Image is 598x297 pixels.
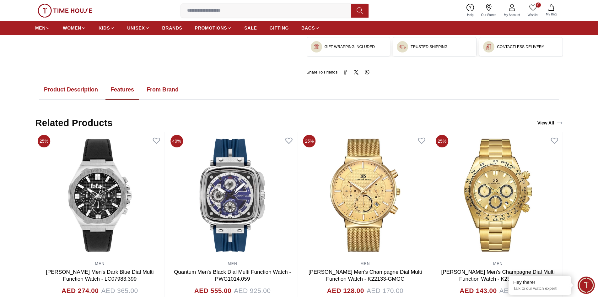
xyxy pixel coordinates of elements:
[39,80,103,100] button: Product Description
[436,135,448,147] span: 25%
[105,80,139,100] button: Features
[35,132,164,258] img: Lee Cooper Men's Dark Blue Dial Multi Function Watch - LC07983.399
[399,44,406,50] img: ...
[499,286,536,296] span: AED 190.00
[35,22,50,34] a: MEN
[244,25,257,31] span: SALE
[525,13,541,17] span: Wishlist
[174,269,291,282] a: Quantum Men's Black Dial Multi Function Watch - PWG1014.059
[327,286,364,296] h4: AED 128.00
[486,44,492,50] img: ...
[578,277,595,294] div: Chat Widget
[234,286,271,296] span: AED 925.00
[460,286,497,296] h4: AED 143.00
[309,269,422,282] a: [PERSON_NAME] Men's Champagne Dial Multi Function Watch - K22133-GMGC
[367,286,403,296] span: AED 170.00
[142,80,184,100] button: From Brand
[301,25,315,31] span: BAGS
[35,25,46,31] span: MEN
[99,25,110,31] span: KIDS
[433,132,563,258] img: Kenneth Scott Men's Champagne Dial Multi Function Watch - K23123-GBGC
[62,286,99,296] h4: AED 274.00
[542,3,560,18] button: My Bag
[35,117,113,129] h2: Related Products
[477,3,500,19] a: Our Stores
[46,269,154,282] a: [PERSON_NAME] Men's Dark Blue Dial Multi Function Watch - LC07983.399
[38,135,50,147] span: 25%
[162,22,182,34] a: BRANDS
[99,22,115,34] a: KIDS
[301,22,320,34] a: BAGS
[524,3,542,19] a: 0Wishlist
[127,22,149,34] a: UNISEX
[228,261,237,266] a: MEN
[38,4,92,18] img: ...
[301,132,430,258] img: Kenneth Scott Men's Champagne Dial Multi Function Watch - K22133-GMGC
[307,69,338,75] span: Share To Friends
[479,13,499,17] span: Our Stores
[269,25,289,31] span: GIFTING
[536,3,541,8] span: 0
[195,25,227,31] span: PROMOTIONS
[168,132,297,258] img: Quantum Men's Black Dial Multi Function Watch - PWG1014.059
[244,22,257,34] a: SALE
[411,44,447,49] h3: TRUSTED SHIPPING
[162,25,182,31] span: BRANDS
[63,25,81,31] span: WOMEN
[325,44,375,49] h3: GIFT WRAPPING INCLUDED
[441,269,554,282] a: [PERSON_NAME] Men's Champagne Dial Multi Function Watch - K23123-GBGC
[313,44,320,50] img: ...
[95,261,105,266] a: MEN
[170,135,183,147] span: 40%
[127,25,145,31] span: UNISEX
[536,118,564,127] a: View All
[463,3,477,19] a: Help
[360,261,370,266] a: MEN
[465,13,476,17] span: Help
[501,13,523,17] span: My Account
[493,261,503,266] a: MEN
[513,279,567,285] div: Hey there!
[195,22,232,34] a: PROMOTIONS
[497,44,544,49] h3: CONTACTLESS DELIVERY
[513,286,567,291] p: Talk to our watch expert!
[194,286,231,296] h4: AED 555.00
[543,12,559,17] span: My Bag
[537,120,563,126] div: View All
[101,286,138,296] span: AED 365.00
[63,22,86,34] a: WOMEN
[269,22,289,34] a: GIFTING
[303,135,316,147] span: 25%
